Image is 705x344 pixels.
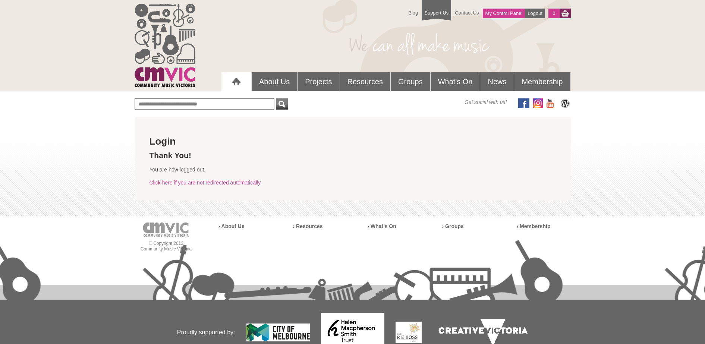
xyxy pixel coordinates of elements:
a: Projects [298,72,339,91]
a: Click here if you are not redirected automatically [150,180,261,186]
a: › Groups [442,223,464,229]
img: icon-instagram.png [533,98,543,108]
a: › Resources [293,223,323,229]
a: Logout [525,9,545,18]
h2: Login [150,136,556,147]
a: 0 [548,9,559,18]
a: Resources [340,72,391,91]
a: My Control Panel [483,9,525,18]
a: Groups [391,72,430,91]
img: cmvic_logo.png [135,4,195,87]
h3: Thank You! [150,151,556,160]
img: cmvic-logo-footer.png [143,223,189,237]
p: You are now logged out. [150,166,556,173]
a: Contact Us [451,6,482,19]
a: About Us [252,72,297,91]
img: City of Melbourne [246,324,310,341]
a: › What’s On [368,223,396,229]
a: What's On [431,72,480,91]
a: › Membership [517,223,551,229]
span: Get social with us! [465,98,507,106]
img: The Re Ross Trust [396,322,422,343]
img: CMVic Blog [560,98,571,108]
a: News [480,72,514,91]
p: © Copyright 2013 Community Music Victoria [135,241,198,252]
a: Blog [405,6,422,19]
a: Membership [514,72,570,91]
a: › About Us [218,223,245,229]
